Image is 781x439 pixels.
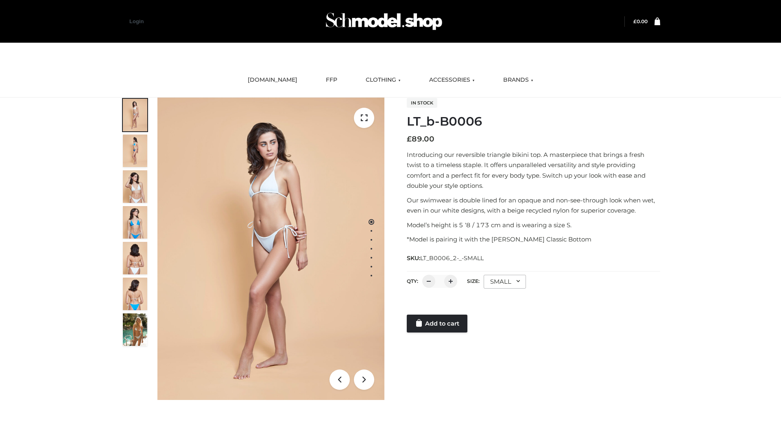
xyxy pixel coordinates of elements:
[423,71,481,89] a: ACCESSORIES
[407,150,660,191] p: Introducing our reversible triangle bikini top. A masterpiece that brings a fresh twist to a time...
[123,135,147,167] img: ArielClassicBikiniTop_CloudNine_AzureSky_OW114ECO_2-scaled.jpg
[633,18,637,24] span: £
[123,206,147,239] img: ArielClassicBikiniTop_CloudNine_AzureSky_OW114ECO_4-scaled.jpg
[407,135,412,143] span: £
[633,18,648,24] a: £0.00
[407,278,418,284] label: QTY:
[484,275,526,289] div: SMALL
[242,71,303,89] a: [DOMAIN_NAME]
[157,98,384,400] img: ArielClassicBikiniTop_CloudNine_AzureSky_OW114ECO_1
[420,254,484,262] span: LT_B0006_2-_-SMALL
[323,5,445,37] img: Schmodel Admin 964
[320,71,343,89] a: FFP
[407,234,660,245] p: *Model is pairing it with the [PERSON_NAME] Classic Bottom
[497,71,539,89] a: BRANDS
[123,313,147,346] img: Arieltop_CloudNine_AzureSky2.jpg
[407,98,437,108] span: In stock
[123,170,147,203] img: ArielClassicBikiniTop_CloudNine_AzureSky_OW114ECO_3-scaled.jpg
[123,242,147,274] img: ArielClassicBikiniTop_CloudNine_AzureSky_OW114ECO_7-scaled.jpg
[633,18,648,24] bdi: 0.00
[123,278,147,310] img: ArielClassicBikiniTop_CloudNine_AzureSky_OW114ECO_8-scaled.jpg
[129,18,144,24] a: Login
[407,220,660,230] p: Model’s height is 5 ‘8 / 173 cm and is wearing a size S.
[407,135,434,143] bdi: 89.00
[407,315,467,333] a: Add to cart
[360,71,407,89] a: CLOTHING
[407,253,484,263] span: SKU:
[407,195,660,216] p: Our swimwear is double lined for an opaque and non-see-through look when wet, even in our white d...
[123,99,147,131] img: ArielClassicBikiniTop_CloudNine_AzureSky_OW114ECO_1-scaled.jpg
[407,114,660,129] h1: LT_b-B0006
[467,278,480,284] label: Size:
